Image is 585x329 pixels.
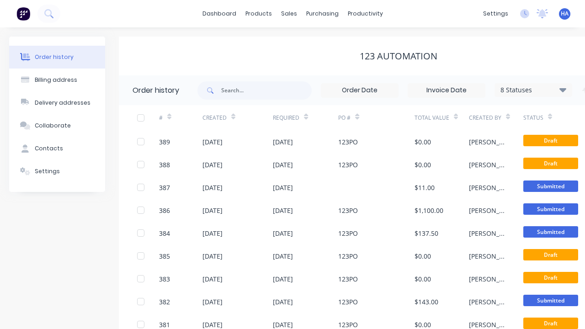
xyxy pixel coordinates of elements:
div: [DATE] [273,160,293,170]
div: PO # [338,114,351,122]
div: Delivery addresses [35,99,90,107]
div: 388 [159,160,170,170]
div: [PERSON_NAME] [469,160,505,170]
span: Submitted [523,226,578,238]
span: Draft [523,318,578,329]
button: Billing address [9,69,105,91]
div: [DATE] [202,183,223,192]
div: $137.50 [415,228,438,238]
div: Created [202,105,273,130]
div: [DATE] [273,297,293,307]
button: Order history [9,46,105,69]
div: Billing address [35,76,77,84]
div: [DATE] [202,206,223,215]
div: Collaborate [35,122,71,130]
span: Draft [523,272,578,283]
span: Submitted [523,203,578,215]
div: [PERSON_NAME] [469,137,505,147]
div: # [159,114,163,122]
div: $143.00 [415,297,438,307]
div: 123PO [338,297,358,307]
input: Invoice Date [408,84,485,97]
div: products [241,7,277,21]
div: PO # [338,105,415,130]
div: [PERSON_NAME] [469,183,505,192]
a: dashboard [198,7,241,21]
div: [DATE] [273,274,293,284]
div: 123 Automation [360,51,437,62]
div: $1,100.00 [415,206,443,215]
div: $0.00 [415,274,431,284]
div: 123PO [338,274,358,284]
div: [DATE] [273,183,293,192]
span: Submitted [523,180,578,192]
div: [DATE] [273,251,293,261]
div: Required [273,105,338,130]
div: [DATE] [202,297,223,307]
div: $11.00 [415,183,435,192]
div: Status [523,114,543,122]
img: Factory [16,7,30,21]
div: [DATE] [273,228,293,238]
input: Order Date [321,84,398,97]
div: [DATE] [202,251,223,261]
div: Created By [469,105,523,130]
div: [PERSON_NAME] [469,274,505,284]
div: [PERSON_NAME] [469,206,505,215]
div: [PERSON_NAME] [469,297,505,307]
div: 385 [159,251,170,261]
div: Created [202,114,227,122]
button: Delivery addresses [9,91,105,114]
button: Settings [9,160,105,183]
div: $0.00 [415,251,431,261]
span: Draft [523,158,578,169]
div: 123PO [338,251,358,261]
div: 382 [159,297,170,307]
div: 384 [159,228,170,238]
div: 387 [159,183,170,192]
div: 123PO [338,206,358,215]
div: Settings [35,167,60,175]
div: 123PO [338,160,358,170]
div: Contacts [35,144,63,153]
div: [DATE] [202,228,223,238]
div: Order history [133,85,179,96]
div: [DATE] [202,137,223,147]
div: [DATE] [273,137,293,147]
span: HA [561,10,569,18]
div: productivity [343,7,388,21]
div: [PERSON_NAME] [469,228,505,238]
div: # [159,105,202,130]
div: 123PO [338,137,358,147]
button: Contacts [9,137,105,160]
div: sales [277,7,302,21]
div: $0.00 [415,160,431,170]
button: Collaborate [9,114,105,137]
div: 123PO [338,228,358,238]
span: Submitted [523,295,578,306]
div: 389 [159,137,170,147]
div: Total Value [415,105,469,130]
div: [DATE] [273,206,293,215]
div: Total Value [415,114,449,122]
span: Draft [523,135,578,146]
div: Order history [35,53,74,61]
div: 386 [159,206,170,215]
input: Search... [221,81,312,100]
div: Created By [469,114,501,122]
div: 8 Statuses [495,85,572,95]
div: [PERSON_NAME] [469,251,505,261]
div: 383 [159,274,170,284]
div: [DATE] [202,160,223,170]
span: Draft [523,249,578,260]
div: $0.00 [415,137,431,147]
div: [DATE] [202,274,223,284]
div: settings [479,7,513,21]
div: purchasing [302,7,343,21]
div: Required [273,114,299,122]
